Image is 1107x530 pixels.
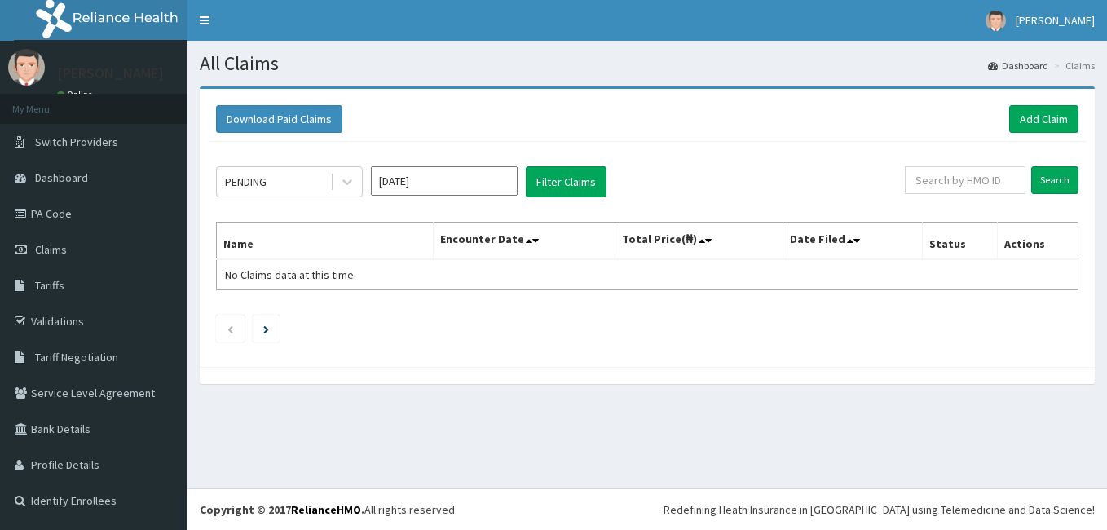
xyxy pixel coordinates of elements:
[783,223,923,260] th: Date Filed
[57,89,96,100] a: Online
[997,223,1078,260] th: Actions
[216,105,342,133] button: Download Paid Claims
[35,278,64,293] span: Tariffs
[1031,166,1078,194] input: Search
[1016,13,1095,28] span: [PERSON_NAME]
[291,502,361,517] a: RelianceHMO
[263,321,269,336] a: Next page
[35,170,88,185] span: Dashboard
[434,223,615,260] th: Encounter Date
[225,267,356,282] span: No Claims data at this time.
[187,488,1107,530] footer: All rights reserved.
[35,350,118,364] span: Tariff Negotiation
[986,11,1006,31] img: User Image
[371,166,518,196] input: Select Month and Year
[1009,105,1078,133] a: Add Claim
[35,242,67,257] span: Claims
[8,49,45,86] img: User Image
[200,53,1095,74] h1: All Claims
[200,502,364,517] strong: Copyright © 2017 .
[988,59,1048,73] a: Dashboard
[615,223,783,260] th: Total Price(₦)
[225,174,267,190] div: PENDING
[905,166,1025,194] input: Search by HMO ID
[664,501,1095,518] div: Redefining Heath Insurance in [GEOGRAPHIC_DATA] using Telemedicine and Data Science!
[35,135,118,149] span: Switch Providers
[227,321,234,336] a: Previous page
[526,166,606,197] button: Filter Claims
[1050,59,1095,73] li: Claims
[217,223,434,260] th: Name
[922,223,997,260] th: Status
[57,66,164,81] p: [PERSON_NAME]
